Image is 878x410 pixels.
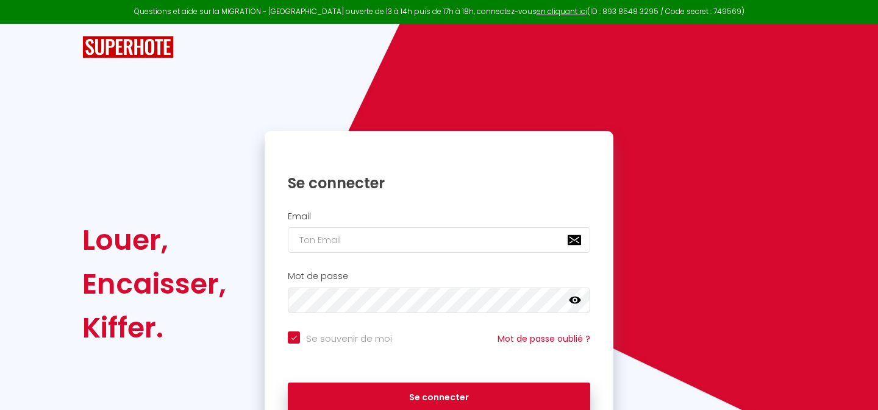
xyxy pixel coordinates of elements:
[288,174,590,193] h1: Se connecter
[82,306,226,350] div: Kiffer.
[537,6,587,16] a: en cliquant ici
[82,262,226,306] div: Encaisser,
[288,271,590,281] h2: Mot de passe
[82,218,226,262] div: Louer,
[82,36,174,58] img: SuperHote logo
[288,211,590,222] h2: Email
[288,227,590,253] input: Ton Email
[498,333,590,345] a: Mot de passe oublié ?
